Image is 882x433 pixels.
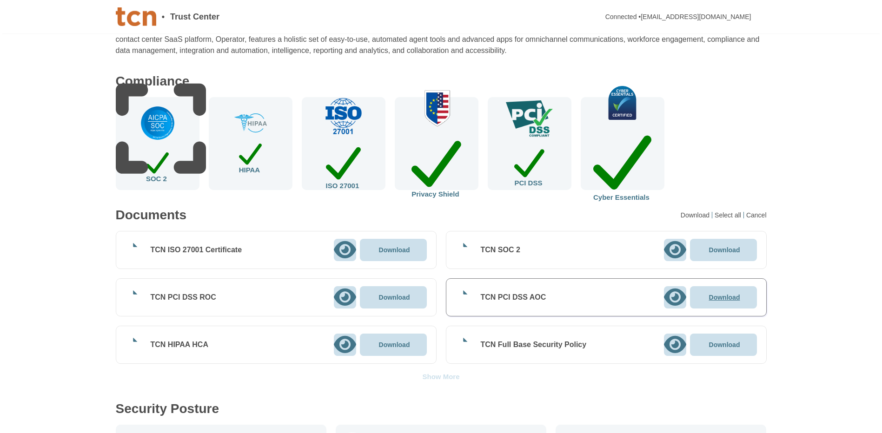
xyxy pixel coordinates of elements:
img: Company Banner [116,7,156,26]
div: TCN SOC 2 [481,245,520,255]
span: Trust Center [170,13,219,21]
img: check [234,113,267,133]
p: Download [709,341,740,348]
p: Download [709,294,740,301]
img: check [409,89,464,126]
div: Compliance [116,75,190,88]
img: check [506,100,553,138]
div: TCN is a global provider of a comprehensive, cloud-based (SaaS) contact center platform for enter... [116,23,767,56]
p: Download [379,341,410,348]
p: Download [709,247,740,253]
div: TCN HIPAA HCA [151,340,208,349]
img: check [592,86,653,119]
div: Cancel [746,212,767,218]
div: Select all [715,212,744,218]
div: Cyber Essentials [593,127,651,201]
div: HIPAA [239,140,262,174]
div: PCI DSS [514,145,544,186]
p: Download [379,294,410,301]
img: check [324,98,363,135]
div: Connected • [EMAIL_ADDRESS][DOMAIN_NAME] [605,13,751,20]
p: Download [379,247,410,253]
div: ISO 27001 [326,142,361,190]
div: Security Posture [116,402,219,415]
div: Privacy Shield [411,134,461,197]
div: Documents [116,209,186,222]
div: Download [681,212,712,218]
div: TCN ISO 27001 Certificate [151,245,242,255]
div: TCN Full Base Security Policy [481,340,587,349]
div: SOC 2 [146,149,169,182]
div: TCN PCI DSS ROC [151,293,216,302]
div: TCN PCI DSS AOC [481,293,546,302]
div: Show More [422,373,459,380]
span: • [162,13,165,21]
